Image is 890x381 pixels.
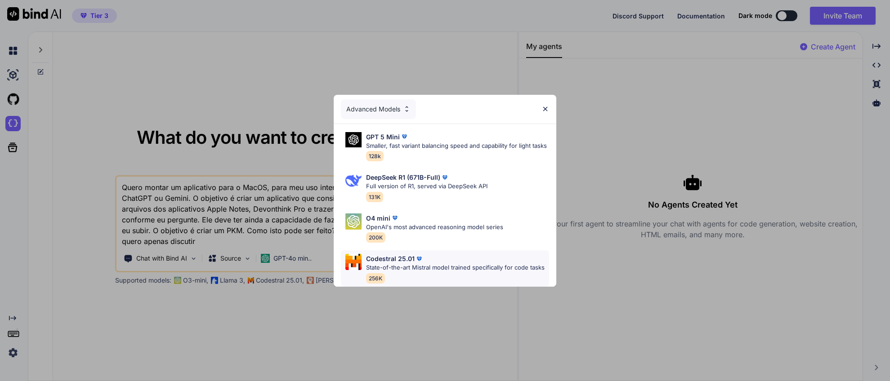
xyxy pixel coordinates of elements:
p: Full version of R1, served via DeepSeek API [366,182,487,191]
div: Advanced Models [341,99,416,119]
img: Pick Models [403,105,411,113]
p: OpenAI's most advanced reasoning model series [366,223,503,232]
img: Pick Models [345,254,362,270]
img: close [541,105,549,113]
span: 200K [366,232,385,243]
span: 131K [366,192,383,202]
span: 256K [366,273,385,284]
img: premium [390,213,399,222]
img: Pick Models [345,173,362,189]
img: premium [440,173,449,182]
img: premium [415,254,424,263]
img: Pick Models [345,213,362,230]
img: Pick Models [345,132,362,148]
span: 128k [366,151,384,161]
p: State-of-the-art Mistral model trained specifically for code tasks [366,263,545,272]
p: GPT 5 Mini [366,132,400,142]
img: premium [400,132,409,141]
p: O4 mini [366,213,390,223]
p: Smaller, fast variant balancing speed and capability for light tasks [366,142,547,151]
p: Codestral 25.01 [366,254,415,263]
p: DeepSeek R1 (671B-Full) [366,173,440,182]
